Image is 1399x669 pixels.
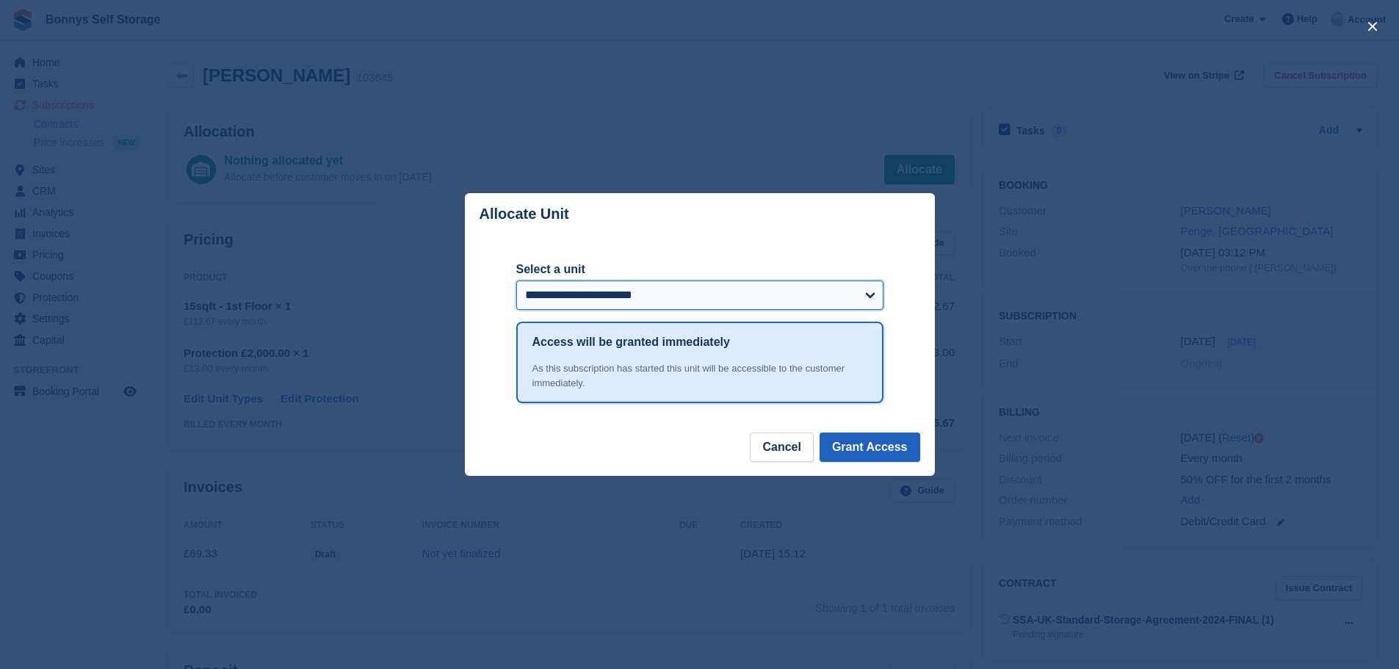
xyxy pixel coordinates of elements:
[750,433,813,462] button: Cancel
[532,333,730,351] h1: Access will be granted immediately
[480,206,569,223] p: Allocate Unit
[1361,15,1384,38] button: close
[516,261,883,278] label: Select a unit
[820,433,920,462] button: Grant Access
[532,361,867,390] div: As this subscription has started this unit will be accessible to the customer immediately.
